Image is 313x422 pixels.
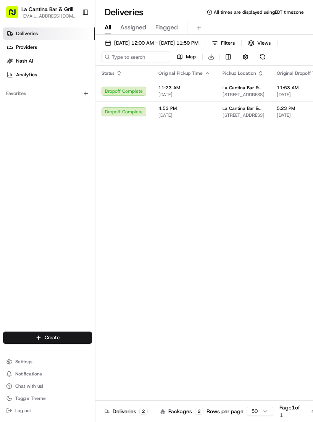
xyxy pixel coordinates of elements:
[223,70,256,76] span: Pickup Location
[158,92,210,98] span: [DATE]
[3,87,92,100] div: Favorites
[155,23,178,32] span: Flagged
[3,405,92,416] button: Log out
[3,27,95,40] a: Deliveries
[186,53,196,60] span: Map
[3,41,95,53] a: Providers
[15,383,43,389] span: Chat with us!
[16,30,38,37] span: Deliveries
[214,9,304,15] span: All times are displayed using EDT timezone
[3,393,92,404] button: Toggle Theme
[105,408,148,415] div: Deliveries
[139,408,148,415] div: 2
[105,6,144,18] h1: Deliveries
[3,3,79,21] button: La Cantina Bar & Grill[EMAIL_ADDRESS][DOMAIN_NAME]
[21,13,76,19] button: [EMAIL_ADDRESS][DOMAIN_NAME]
[158,112,210,118] span: [DATE]
[45,334,60,341] span: Create
[105,23,111,32] span: All
[223,85,265,91] span: La Cantina Bar & Grill
[158,70,203,76] span: Original Pickup Time
[158,105,210,111] span: 4:53 PM
[16,71,37,78] span: Analytics
[114,40,198,47] span: [DATE] 12:00 AM - [DATE] 11:59 PM
[160,408,203,415] div: Packages
[3,369,92,379] button: Notifications
[15,359,32,365] span: Settings
[15,408,31,414] span: Log out
[3,332,92,344] button: Create
[195,408,203,415] div: 2
[158,85,210,91] span: 11:23 AM
[207,408,244,415] p: Rows per page
[223,92,265,98] span: [STREET_ADDRESS]
[16,58,33,64] span: Nash AI
[15,395,46,401] span: Toggle Theme
[3,381,92,391] button: Chat with us!
[245,38,274,48] button: Views
[3,69,95,81] a: Analytics
[257,52,268,62] button: Refresh
[173,52,199,62] button: Map
[223,105,265,111] span: La Cantina Bar & Grill
[102,52,170,62] input: Type to search
[21,5,73,13] button: La Cantina Bar & Grill
[16,44,37,51] span: Providers
[120,23,146,32] span: Assigned
[223,112,265,118] span: [STREET_ADDRESS]
[257,40,271,47] span: Views
[15,371,42,377] span: Notifications
[208,38,238,48] button: Filters
[3,55,95,67] a: Nash AI
[279,404,300,419] div: Page 1 of 1
[3,356,92,367] button: Settings
[102,38,202,48] button: [DATE] 12:00 AM - [DATE] 11:59 PM
[221,40,235,47] span: Filters
[102,70,115,76] span: Status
